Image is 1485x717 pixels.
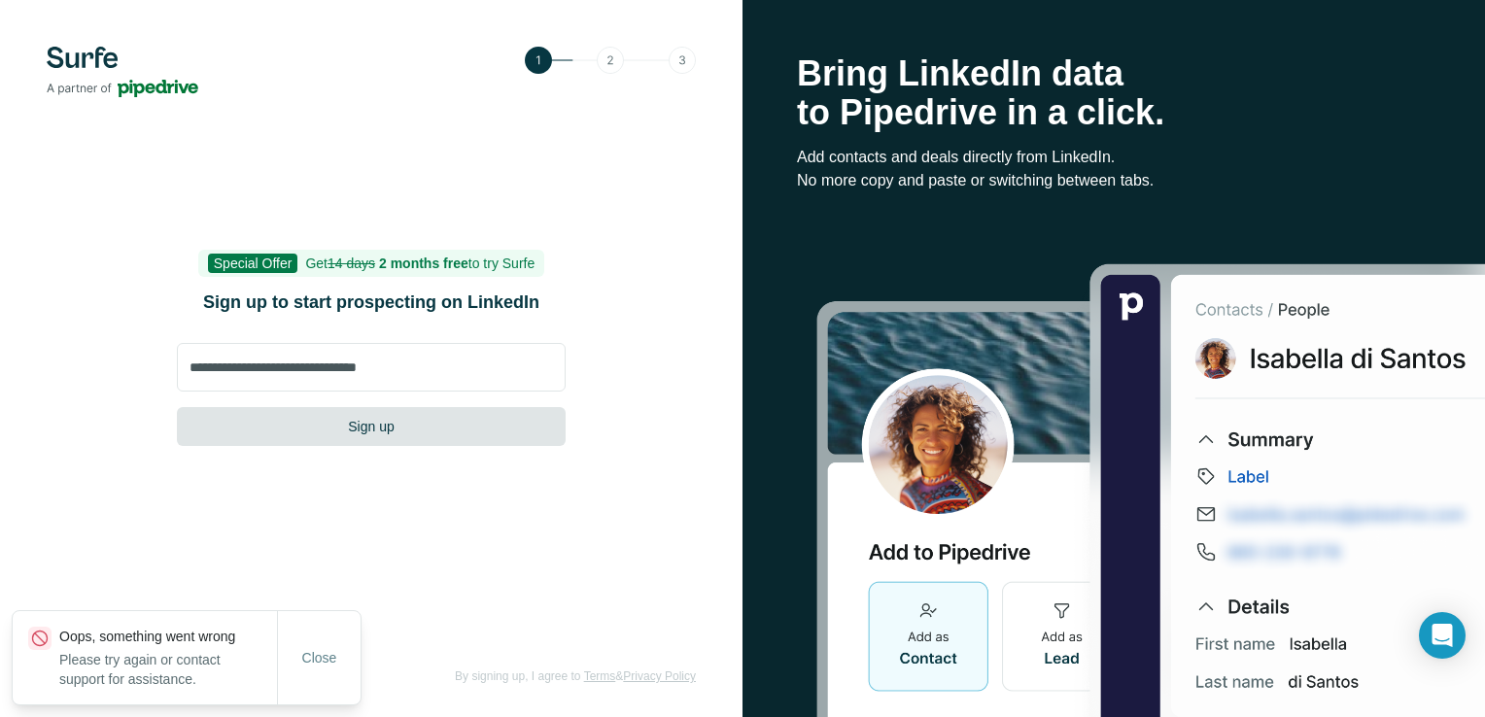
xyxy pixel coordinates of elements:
a: Privacy Policy [623,669,696,683]
span: Get to try Surfe [305,256,535,271]
div: Open Intercom Messenger [1419,612,1466,659]
img: Surfe's logo [47,47,198,97]
span: By signing up, I agree to [455,669,580,683]
span: Special Offer [208,254,298,273]
p: Oops, something went wrong [59,627,277,646]
a: Terms [584,669,616,683]
p: Add contacts and deals directly from LinkedIn. [797,146,1431,169]
img: Step 1 [525,47,696,74]
b: 2 months free [379,256,468,271]
p: Please try again or contact support for assistance. [59,650,277,689]
s: 14 days [328,256,375,271]
img: Surfe Stock Photo - Selling good vibes [816,262,1485,717]
p: No more copy and paste or switching between tabs. [797,169,1431,192]
span: & [615,669,623,683]
h1: Bring LinkedIn data to Pipedrive in a click. [797,54,1431,132]
h1: Sign up to start prospecting on LinkedIn [177,289,566,316]
span: Close [302,648,337,667]
button: Close [289,640,351,675]
button: Sign up [177,407,566,446]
